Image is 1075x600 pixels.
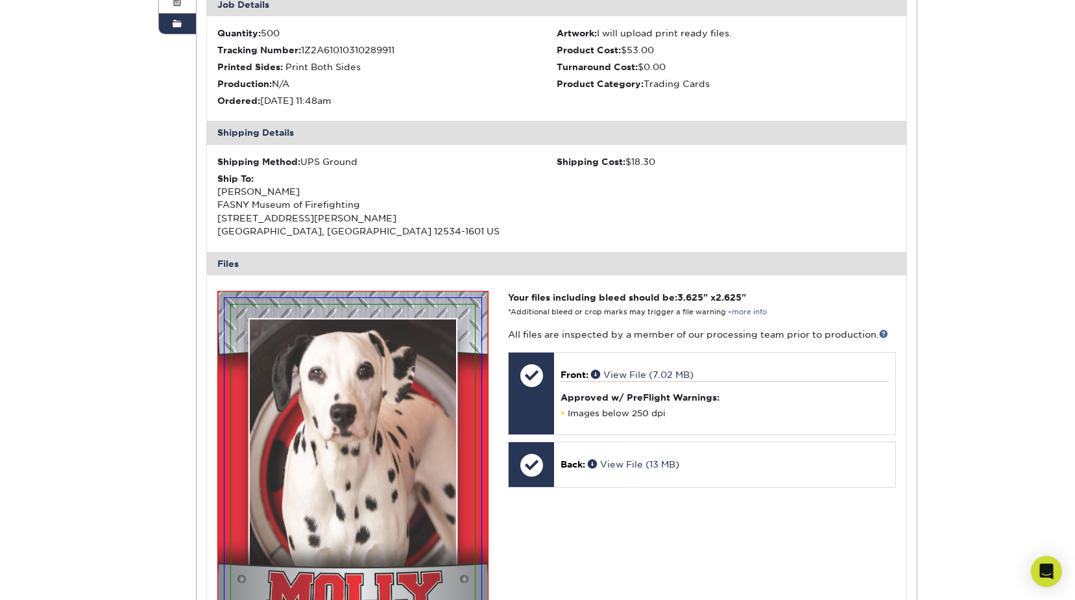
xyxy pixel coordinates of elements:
[557,77,896,90] li: Trading Cards
[557,45,621,55] strong: Product Cost:
[557,27,896,40] li: I will upload print ready files.
[557,62,638,72] strong: Turnaround Cost:
[207,121,906,144] div: Shipping Details
[732,308,767,316] a: more info
[508,308,767,316] small: *Additional bleed or crop marks may trigger a file warning –
[588,459,679,469] a: View File (13 MB)
[217,28,261,38] strong: Quantity:
[557,156,625,167] strong: Shipping Cost:
[217,79,272,89] strong: Production:
[557,60,896,73] li: $0.00
[591,369,694,380] a: View File (7.02 MB)
[561,369,588,380] span: Front:
[217,27,557,40] li: 500
[301,45,394,55] span: 1Z2A61010310289911
[557,79,644,89] strong: Product Category:
[217,95,260,106] strong: Ordered:
[561,408,888,419] li: Images below 250 dpi
[557,155,896,168] div: $18.30
[508,328,895,341] p: All files are inspected by a member of our processing team prior to production.
[557,28,597,38] strong: Artwork:
[217,155,557,168] div: UPS Ground
[677,292,703,303] span: 3.625
[217,62,283,72] strong: Printed Sides:
[508,292,746,303] strong: Your files including bleed should be: " x "
[217,77,557,90] li: N/A
[561,459,585,469] span: Back:
[3,560,110,595] iframe: Google Customer Reviews
[207,252,906,275] div: Files
[217,156,300,167] strong: Shipping Method:
[217,172,557,238] div: [PERSON_NAME] FASNY Museum of Firefighting [STREET_ADDRESS][PERSON_NAME] [GEOGRAPHIC_DATA], [GEOG...
[1031,556,1062,587] div: Open Intercom Messenger
[561,392,888,403] h4: Approved w/ PreFlight Warnings:
[217,94,557,107] li: [DATE] 11:48am
[217,45,301,55] strong: Tracking Number:
[217,173,254,184] strong: Ship To:
[285,62,361,72] span: Print Both Sides
[557,44,896,56] li: $53.00
[716,292,742,303] span: 2.625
